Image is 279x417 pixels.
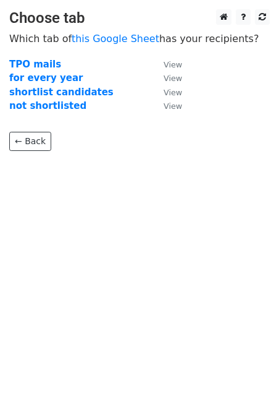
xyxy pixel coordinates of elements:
a: View [151,72,182,84]
a: View [151,59,182,70]
a: View [151,87,182,98]
h3: Choose tab [9,9,270,27]
a: TPO mails [9,59,61,70]
a: View [151,100,182,111]
a: ← Back [9,132,51,151]
small: View [164,101,182,111]
small: View [164,60,182,69]
p: Which tab of has your recipients? [9,32,270,45]
a: for every year [9,72,83,84]
a: this Google Sheet [72,33,159,45]
a: shortlist candidates [9,87,114,98]
small: View [164,88,182,97]
a: not shortlisted [9,100,86,111]
small: View [164,74,182,83]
